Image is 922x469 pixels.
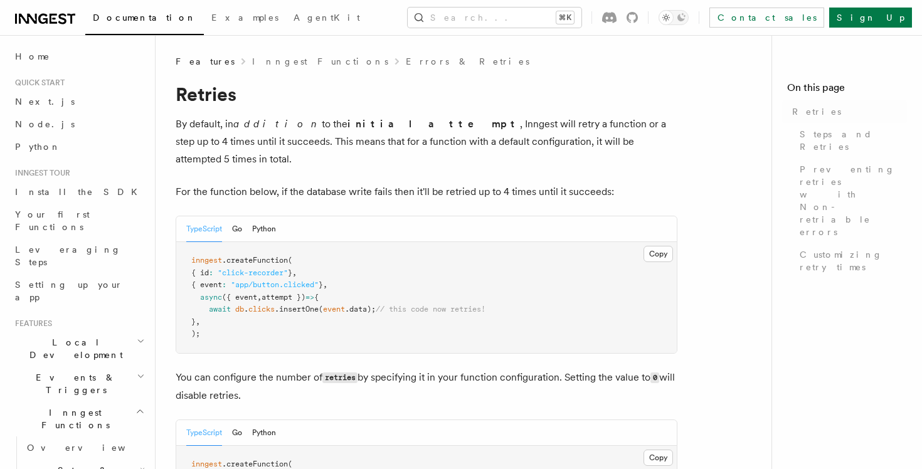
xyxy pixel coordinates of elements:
span: Examples [211,13,278,23]
span: .data); [345,305,376,314]
span: // this code now retries! [376,305,485,314]
span: => [305,293,314,302]
a: Python [10,135,147,158]
a: Leveraging Steps [10,238,147,273]
button: Copy [644,246,673,262]
p: For the function below, if the database write fails then it'll be retried up to 4 times until it ... [176,183,677,201]
span: , [323,280,327,289]
span: Preventing retries with Non-retriable errors [800,163,907,238]
button: Go [232,420,242,446]
span: : [222,280,226,289]
em: addition [233,118,322,130]
a: Your first Functions [10,203,147,238]
span: ( [319,305,323,314]
a: Errors & Retries [406,55,529,68]
span: AgentKit [294,13,360,23]
span: "app/button.clicked" [231,280,319,289]
span: async [200,293,222,302]
span: ); [191,329,200,338]
span: inngest [191,256,222,265]
h1: Retries [176,83,677,105]
span: clicks [248,305,275,314]
span: Setting up your app [15,280,123,302]
span: inngest [191,460,222,468]
span: db [235,305,244,314]
span: .insertOne [275,305,319,314]
span: await [209,305,231,314]
h4: On this page [787,80,907,100]
a: Customizing retry times [795,243,907,278]
span: Your first Functions [15,209,90,232]
span: } [288,268,292,277]
span: Overview [27,443,156,453]
a: Steps and Retries [795,123,907,158]
button: TypeScript [186,420,222,446]
span: "click-recorder" [218,268,288,277]
button: Copy [644,450,673,466]
a: Home [10,45,147,68]
button: Events & Triggers [10,366,147,401]
button: Go [232,216,242,242]
a: Documentation [85,4,204,35]
span: , [196,317,200,326]
span: attempt }) [262,293,305,302]
button: Python [252,216,276,242]
span: { [314,293,319,302]
span: Leveraging Steps [15,245,121,267]
span: Local Development [10,336,137,361]
a: Install the SDK [10,181,147,203]
span: } [319,280,323,289]
span: : [209,268,213,277]
code: 0 [650,372,659,383]
a: Inngest Functions [252,55,388,68]
a: Contact sales [709,8,824,28]
span: . [244,305,248,314]
code: retries [322,372,358,383]
a: Preventing retries with Non-retriable errors [795,158,907,243]
span: event [323,305,345,314]
span: Documentation [93,13,196,23]
strong: initial attempt [347,118,520,130]
span: Python [15,142,61,152]
a: Next.js [10,90,147,113]
span: Customizing retry times [800,248,907,273]
a: Retries [787,100,907,123]
span: Features [10,319,52,329]
p: You can configure the number of by specifying it in your function configuration. Setting the valu... [176,369,677,404]
button: Python [252,420,276,446]
span: Events & Triggers [10,371,137,396]
a: Examples [204,4,286,34]
span: Steps and Retries [800,128,907,153]
span: Install the SDK [15,187,145,197]
a: Setting up your app [10,273,147,308]
a: Sign Up [829,8,912,28]
a: Node.js [10,113,147,135]
span: Inngest tour [10,168,70,178]
button: Local Development [10,331,147,366]
span: Home [15,50,50,63]
span: ({ event [222,293,257,302]
span: , [257,293,262,302]
span: Quick start [10,78,65,88]
span: } [191,317,196,326]
span: , [292,268,297,277]
kbd: ⌘K [556,11,574,24]
button: Inngest Functions [10,401,147,436]
span: Features [176,55,235,68]
span: Retries [792,105,841,118]
a: Overview [22,436,147,459]
span: { event [191,280,222,289]
span: .createFunction [222,256,288,265]
span: .createFunction [222,460,288,468]
span: Next.js [15,97,75,107]
span: ( [288,256,292,265]
button: Toggle dark mode [659,10,689,25]
span: Node.js [15,119,75,129]
button: TypeScript [186,216,222,242]
span: ( [288,460,292,468]
span: { id [191,268,209,277]
button: Search...⌘K [408,8,581,28]
p: By default, in to the , Inngest will retry a function or a step up to 4 times until it succeeds. ... [176,115,677,168]
span: Inngest Functions [10,406,135,431]
a: AgentKit [286,4,368,34]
